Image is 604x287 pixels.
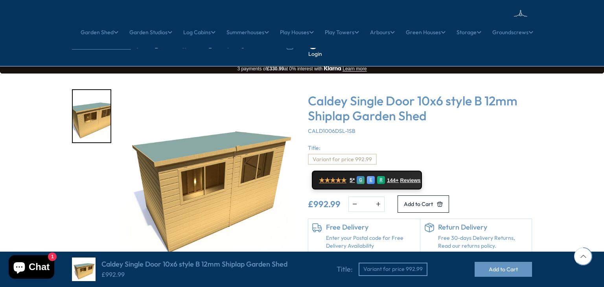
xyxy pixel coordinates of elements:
label: Title: [335,262,355,276]
a: Garden Shed [81,22,118,42]
div: 1 / 1 [119,89,296,283]
span: CALD1006DSL-1SB [308,127,355,134]
h6: Free Delivery [326,223,416,232]
img: Caldey Single Door 10x6 style B 12mm Shiplap Garden Shed [119,89,296,266]
a: Login [308,50,322,58]
div: G [357,176,365,184]
a: Play Houses [280,22,314,42]
a: Arbours [370,22,395,42]
span: ★★★★★ [319,177,346,184]
img: Caldey [72,258,96,281]
a: Play Towers [325,22,359,42]
div: E [367,176,375,184]
button: Add to Cart [475,262,532,277]
a: Enter your Postal code for Free Delivery Availability [326,234,416,250]
h4: Caldey Single Door 10x6 style B 12mm Shiplap Garden Shed [101,260,287,269]
button: Add to Cart [398,195,449,213]
div: 1 / 1 [72,89,111,143]
a: Log Cabins [183,22,215,42]
a: [EMAIL_ADDRESS][DOMAIN_NAME] [131,43,229,48]
a: Green Houses [406,22,446,42]
a: 01406307230 [238,43,278,48]
span: Add to Cart [404,201,433,207]
img: logo [477,8,532,33]
p: Free 30-days Delivery Returns, Read our returns policy. [438,234,528,250]
span: 144+ [387,177,398,184]
inbox-online-store-chat: Shopify online store chat [6,255,57,281]
a: Storage [457,22,481,42]
h3: Caldey Single Door 10x6 style B 12mm Shiplap Garden Shed [308,93,532,123]
a: ★★★★★ 5* G E R 144+ Reviews [312,171,422,189]
a: Summerhouses [226,22,269,42]
label: Variant for price 992.99 [359,263,427,276]
ins: £992.99 [101,270,125,278]
span: Reviews [400,177,421,184]
img: Caldey10x6gstyleBRenB3_6912dadb-ad85-4533-91bd-d4f57e028c8d_200x200.jpg [73,90,110,142]
a: Groundscrews [492,22,533,42]
label: Variant for price 992.99 [308,154,377,165]
h6: Return Delivery [438,223,528,232]
a: Garden Studios [129,22,172,42]
div: R [377,176,385,184]
ins: £992.99 [308,200,341,208]
label: Title: [308,145,532,151]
